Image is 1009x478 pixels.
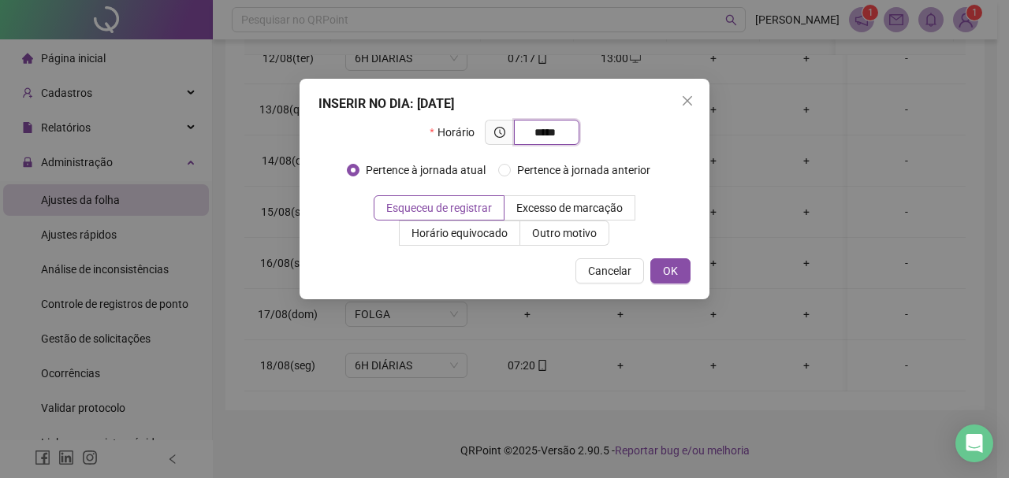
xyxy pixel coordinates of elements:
[532,227,597,239] span: Outro motivo
[386,202,492,214] span: Esqueceu de registrar
[511,161,657,179] span: Pertence à jornada anterior
[318,94,691,113] div: INSERIR NO DIA : [DATE]
[430,120,484,145] label: Horário
[588,262,631,280] span: Cancelar
[411,227,508,239] span: Horário equivocado
[955,424,993,462] div: Open Intercom Messenger
[681,94,694,107] span: close
[575,258,644,283] button: Cancelar
[663,262,678,280] span: OK
[494,127,505,138] span: clock-circle
[650,258,691,283] button: OK
[675,88,700,113] button: Close
[359,161,492,179] span: Pertence à jornada atual
[516,202,623,214] span: Excesso de marcação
